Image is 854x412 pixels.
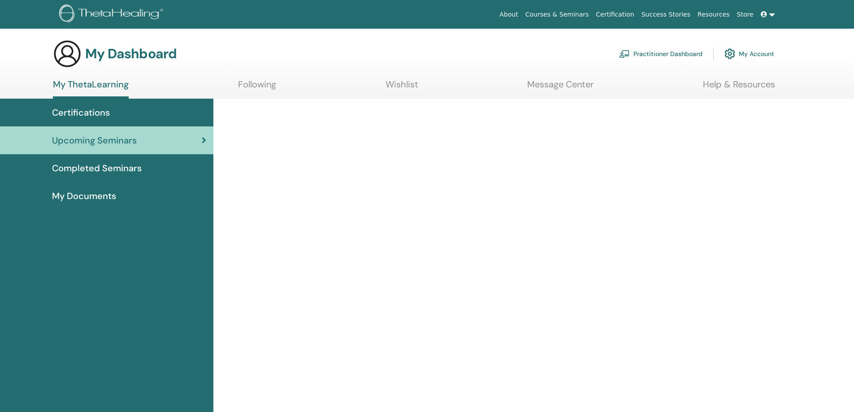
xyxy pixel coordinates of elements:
[52,189,116,203] span: My Documents
[496,6,521,23] a: About
[694,6,733,23] a: Resources
[53,79,129,99] a: My ThetaLearning
[527,79,594,96] a: Message Center
[703,79,775,96] a: Help & Resources
[52,134,137,147] span: Upcoming Seminars
[52,161,142,175] span: Completed Seminars
[386,79,418,96] a: Wishlist
[733,6,757,23] a: Store
[592,6,637,23] a: Certification
[522,6,593,23] a: Courses & Seminars
[638,6,694,23] a: Success Stories
[724,46,735,61] img: cog.svg
[59,4,166,25] img: logo.png
[52,106,110,119] span: Certifications
[619,44,702,64] a: Practitioner Dashboard
[53,39,82,68] img: generic-user-icon.jpg
[238,79,276,96] a: Following
[619,50,630,58] img: chalkboard-teacher.svg
[724,44,774,64] a: My Account
[85,46,177,62] h3: My Dashboard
